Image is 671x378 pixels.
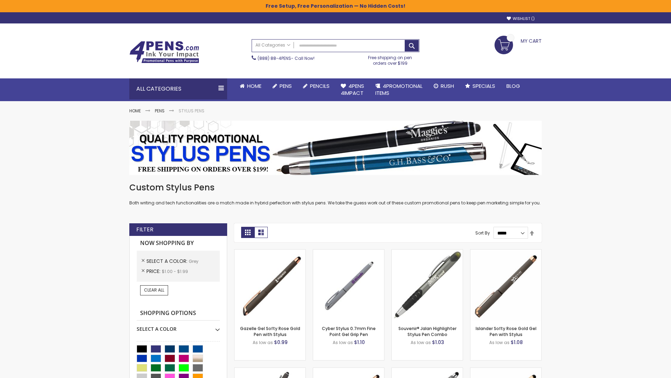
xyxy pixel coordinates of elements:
[341,82,364,97] span: 4Pens 4impact
[241,227,254,238] strong: Grid
[432,339,444,346] span: $1.03
[370,78,428,101] a: 4PROMOTIONALITEMS
[470,249,541,255] a: Islander Softy Rose Gold Gel Pen with Stylus-Grey
[129,78,227,99] div: All Categories
[136,226,153,233] strong: Filter
[313,249,384,255] a: Cyber Stylus 0.7mm Fine Point Gel Grip Pen-Grey
[162,268,188,274] span: $1.00 - $1.99
[333,339,353,345] span: As low as
[255,42,290,48] span: All Categories
[258,55,291,61] a: (888) 88-4PENS
[240,325,300,337] a: Gazelle Gel Softy Rose Gold Pen with Stylus
[140,285,168,295] a: Clear All
[146,268,162,275] span: Price
[310,82,330,90] span: Pencils
[280,82,292,90] span: Pens
[247,82,261,90] span: Home
[511,339,523,346] span: $1.08
[313,367,384,373] a: Gazelle Gel Softy Rose Gold Pen with Stylus - ColorJet-Grey
[189,258,199,264] span: Grey
[392,250,463,321] img: Souvenir® Jalan Highlighter Stylus Pen Combo-Grey
[392,367,463,373] a: Minnelli Softy Pen with Stylus - Laser Engraved-Grey
[428,78,460,94] a: Rush
[129,41,199,63] img: 4Pens Custom Pens and Promotional Products
[267,78,297,94] a: Pens
[129,182,542,193] h1: Custom Stylus Pens
[476,325,536,337] a: Islander Softy Rose Gold Gel Pen with Stylus
[253,339,273,345] span: As low as
[361,52,420,66] div: Free shipping on pen orders over $199
[392,249,463,255] a: Souvenir® Jalan Highlighter Stylus Pen Combo-Grey
[137,321,220,332] div: Select A Color
[155,108,165,114] a: Pens
[460,78,501,94] a: Specials
[297,78,335,94] a: Pencils
[489,339,510,345] span: As low as
[234,78,267,94] a: Home
[252,40,294,51] a: All Categories
[507,16,535,21] a: Wishlist
[375,82,423,97] span: 4PROMOTIONAL ITEMS
[470,367,541,373] a: Islander Softy Rose Gold Gel Pen with Stylus - ColorJet Imprint-Grey
[137,236,220,251] strong: Now Shopping by
[179,108,204,114] strong: Stylus Pens
[398,325,456,337] a: Souvenir® Jalan Highlighter Stylus Pen Combo
[235,250,305,321] img: Gazelle Gel Softy Rose Gold Pen with Stylus-Grey
[235,249,305,255] a: Gazelle Gel Softy Rose Gold Pen with Stylus-Grey
[235,367,305,373] a: Custom Soft Touch® Metal Pens with Stylus-Grey
[335,78,370,101] a: 4Pens4impact
[506,82,520,90] span: Blog
[137,306,220,321] strong: Shopping Options
[129,121,542,175] img: Stylus Pens
[472,82,495,90] span: Specials
[144,287,164,293] span: Clear All
[258,55,315,61] span: - Call Now!
[501,78,526,94] a: Blog
[475,230,490,236] label: Sort By
[470,250,541,321] img: Islander Softy Rose Gold Gel Pen with Stylus-Grey
[274,339,288,346] span: $0.99
[322,325,376,337] a: Cyber Stylus 0.7mm Fine Point Gel Grip Pen
[313,250,384,321] img: Cyber Stylus 0.7mm Fine Point Gel Grip Pen-Grey
[129,108,141,114] a: Home
[411,339,431,345] span: As low as
[441,82,454,90] span: Rush
[354,339,365,346] span: $1.10
[129,182,542,206] div: Both writing and tech functionalities are a match made in hybrid perfection with stylus pens. We ...
[146,258,189,265] span: Select A Color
